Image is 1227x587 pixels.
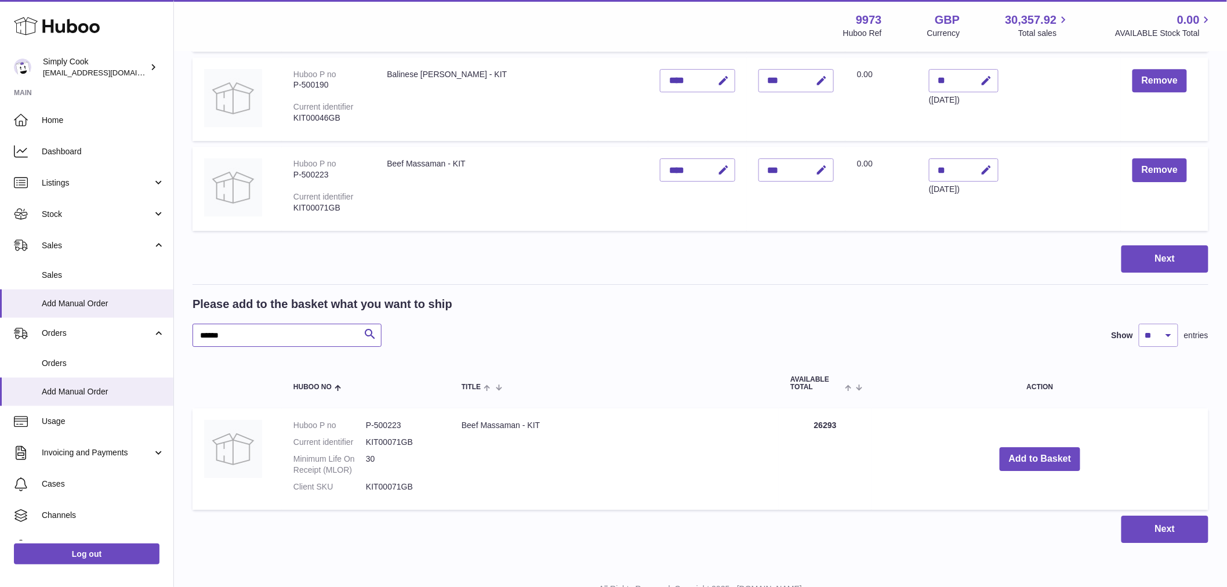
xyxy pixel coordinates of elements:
[935,12,960,28] strong: GBP
[1132,158,1187,182] button: Remove
[204,158,262,216] img: Beef Massaman - KIT
[790,376,842,391] span: AVAILABLE Total
[857,159,873,168] span: 0.00
[462,383,481,391] span: Title
[42,328,153,339] span: Orders
[293,481,366,492] dt: Client SKU
[293,420,366,431] dt: Huboo P no
[366,420,438,431] dd: P-500223
[42,298,165,309] span: Add Manual Order
[856,12,882,28] strong: 9973
[193,296,452,312] h2: Please add to the basket what you want to ship
[293,169,364,180] div: P-500223
[293,437,366,448] dt: Current identifier
[293,454,366,476] dt: Minimum Life On Receipt (MLOR)
[927,28,960,39] div: Currency
[929,184,999,195] div: ([DATE])
[42,510,165,521] span: Channels
[42,146,165,157] span: Dashboard
[1121,516,1208,543] button: Next
[1112,330,1133,341] label: Show
[1184,330,1208,341] span: entries
[42,479,165,490] span: Cases
[42,386,165,397] span: Add Manual Order
[1115,12,1213,39] a: 0.00 AVAILABLE Stock Total
[42,447,153,458] span: Invoicing and Payments
[293,79,364,90] div: P-500190
[293,192,354,201] div: Current identifier
[293,113,364,124] div: KIT00046GB
[42,240,153,251] span: Sales
[450,408,779,509] td: Beef Massaman - KIT
[43,56,147,78] div: Simply Cook
[779,408,872,509] td: 26293
[42,358,165,369] span: Orders
[204,420,262,478] img: Beef Massaman - KIT
[366,437,438,448] dd: KIT00071GB
[14,59,31,76] img: internalAdmin-9973@internal.huboo.com
[1121,245,1208,273] button: Next
[375,147,648,231] td: Beef Massaman - KIT
[42,416,165,427] span: Usage
[43,68,170,77] span: [EMAIL_ADDRESS][DOMAIN_NAME]
[293,383,332,391] span: Huboo no
[293,70,336,79] div: Huboo P no
[1132,69,1187,93] button: Remove
[42,115,165,126] span: Home
[872,364,1208,403] th: Action
[857,70,873,79] span: 0.00
[42,177,153,189] span: Listings
[375,57,648,142] td: Balinese [PERSON_NAME] - KIT
[1177,12,1200,28] span: 0.00
[1115,28,1213,39] span: AVAILABLE Stock Total
[42,209,153,220] span: Stock
[1018,28,1070,39] span: Total sales
[929,95,999,106] div: ([DATE])
[366,481,438,492] dd: KIT00071GB
[366,454,438,476] dd: 30
[42,270,165,281] span: Sales
[843,28,882,39] div: Huboo Ref
[1005,12,1057,28] span: 30,357.92
[293,202,364,213] div: KIT00071GB
[204,69,262,127] img: Balinese Curry - KIT
[1005,12,1070,39] a: 30,357.92 Total sales
[14,543,159,564] a: Log out
[293,159,336,168] div: Huboo P no
[293,102,354,111] div: Current identifier
[1000,447,1081,471] button: Add to Basket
